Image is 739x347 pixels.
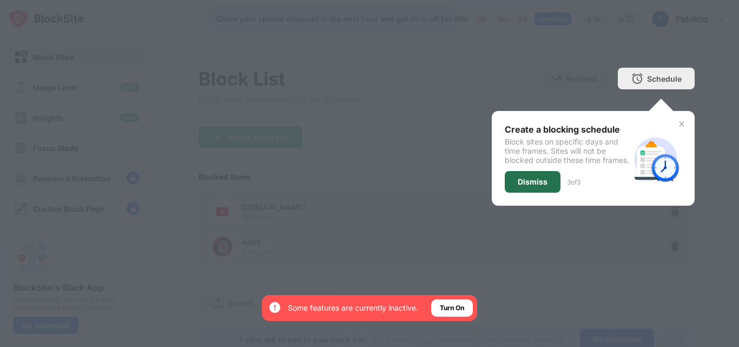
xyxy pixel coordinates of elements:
[505,137,630,165] div: Block sites on specific days and time frames. Sites will not be blocked outside these time frames.
[518,178,547,186] div: Dismiss
[505,124,630,135] div: Create a blocking schedule
[268,301,281,314] img: error-circle-white.svg
[677,120,686,128] img: x-button.svg
[630,133,682,185] img: schedule.svg
[647,74,682,83] div: Schedule
[288,303,418,313] div: Some features are currently inactive.
[567,178,580,186] div: 3 of 3
[440,303,464,313] div: Turn On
